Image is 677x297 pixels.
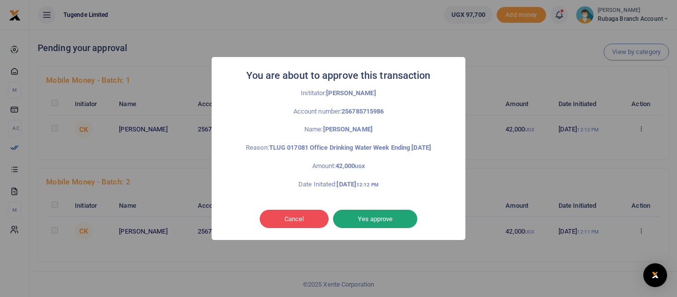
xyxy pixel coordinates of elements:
[233,107,444,117] p: Account number:
[269,144,431,151] strong: TLUG 017081 Office Drinking Water Week Ending [DATE]
[323,125,373,133] strong: [PERSON_NAME]
[233,88,444,99] p: Inititator:
[355,164,365,169] small: UGX
[233,161,444,172] p: Amount:
[643,263,667,287] div: Open Intercom Messenger
[341,108,384,115] strong: 256785715986
[326,89,376,97] strong: [PERSON_NAME]
[333,210,417,229] button: Yes approve
[260,210,329,229] button: Cancel
[233,124,444,135] p: Name:
[336,162,365,170] strong: 42,000
[233,143,444,153] p: Reason:
[337,180,378,188] strong: [DATE]
[356,182,379,187] small: 12:12 PM
[246,67,430,84] h2: You are about to approve this transaction
[233,179,444,190] p: Date Initated:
